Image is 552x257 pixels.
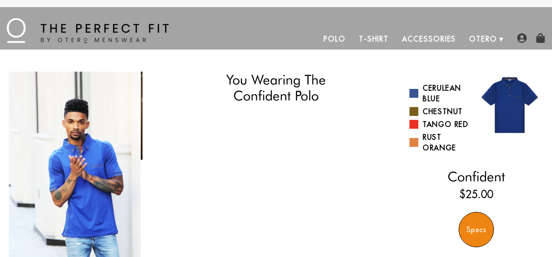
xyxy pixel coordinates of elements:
img: shopping-bag-icon.png [536,33,545,43]
img: The Perfect Fit - by Otero Menswear - Logo [7,18,169,43]
img: 10003-09_Lifestyle_1024x1024_2x_11f0f625-6043-4e9f-a9ca-28e8e885cd1c_340x.jpg [141,72,273,160]
div: Specs [459,212,494,247]
a: Rust Orange [409,132,470,153]
a: T-Shirt [352,28,395,50]
a: Cerulean Blue [409,83,470,104]
h1: You Wearing The Confident Polo [188,72,364,104]
ins: $25.00 [459,186,493,202]
a: Polo [317,28,352,50]
a: Otero [463,28,504,50]
a: Tango Red [409,119,470,130]
img: user-account-icon.png [517,33,527,43]
h2: Confident [409,169,543,184]
a: Accessories [395,28,463,50]
a: Chestnut [409,106,470,117]
div: 2 / 4 [141,72,273,160]
img: 026.jpg [476,72,543,138]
